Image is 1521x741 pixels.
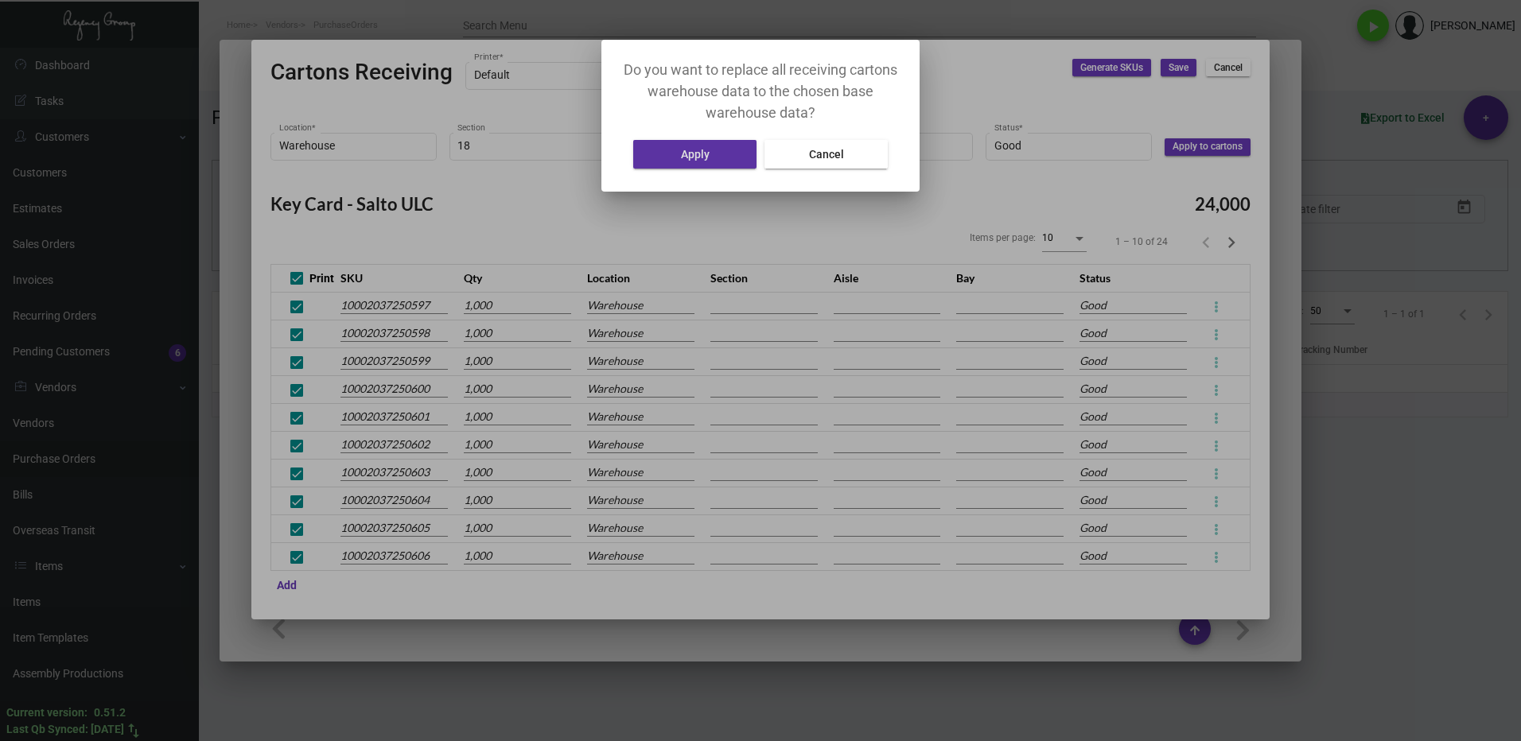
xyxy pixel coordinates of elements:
div: Current version: [6,704,88,721]
span: Apply [681,148,710,161]
p: Do you want to replace all receiving cartons warehouse data to the chosen base warehouse data? [620,59,901,123]
button: Apply [633,140,757,169]
button: Cancel [764,140,888,169]
div: Last Qb Synced: [DATE] [6,721,124,738]
span: Cancel [809,148,844,161]
div: 0.51.2 [94,704,126,721]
